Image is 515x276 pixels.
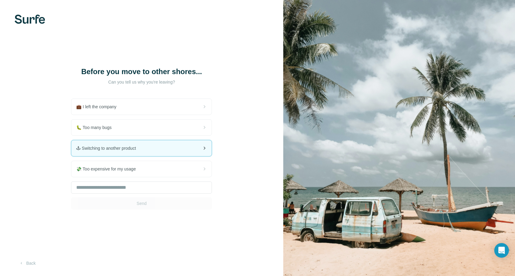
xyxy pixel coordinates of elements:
[80,67,202,77] h1: Before you move to other shores...
[76,145,141,151] span: 🕹 Switching to another product
[76,124,116,131] span: 🐛 Too many bugs
[15,15,45,24] img: Surfe's logo
[80,79,202,85] p: Can you tell us why you're leaving?
[76,104,121,110] span: 💼 I left the company
[15,258,40,269] button: Back
[76,166,141,172] span: 💸 Too expensive for my usage
[494,243,509,258] div: Open Intercom Messenger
